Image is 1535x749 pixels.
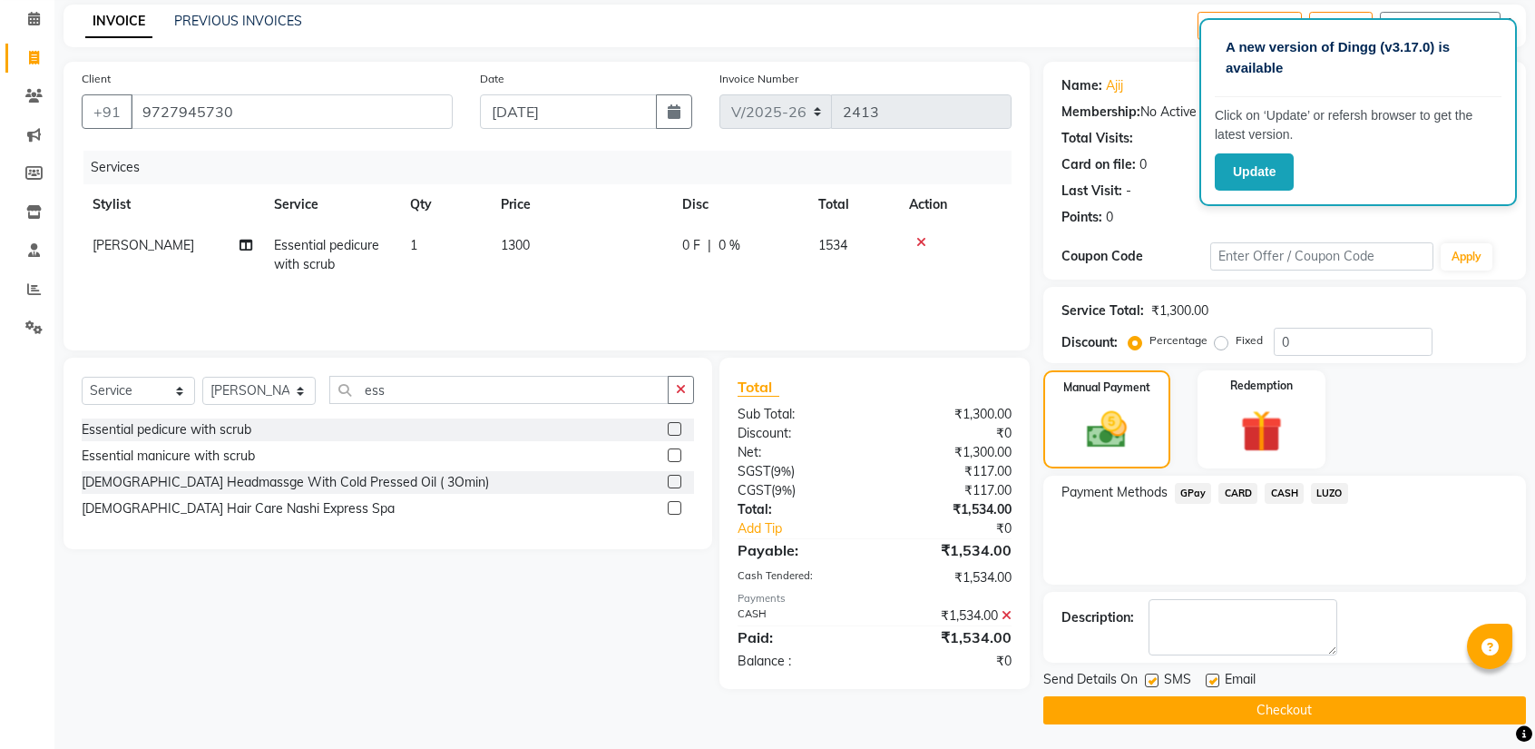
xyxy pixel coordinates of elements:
button: Save [1309,12,1373,40]
div: Total: [724,500,875,519]
div: Name: [1061,76,1102,95]
button: Update [1215,153,1294,191]
div: 0 [1106,208,1113,227]
div: 0 [1139,155,1147,174]
span: CASH [1265,483,1304,504]
div: ₹0 [875,424,1025,443]
div: ₹1,534.00 [875,500,1025,519]
div: ₹1,300.00 [875,405,1025,424]
div: ₹1,534.00 [875,539,1025,561]
input: Search by Name/Mobile/Email/Code [131,94,453,129]
label: Invoice Number [719,71,798,87]
div: Sub Total: [724,405,875,424]
div: ₹1,534.00 [875,568,1025,587]
div: Last Visit: [1061,182,1122,201]
span: [PERSON_NAME] [93,237,194,253]
a: PREVIOUS INVOICES [174,13,302,29]
input: Enter Offer / Coupon Code [1210,242,1433,271]
div: Net: [724,443,875,462]
th: Service [263,184,399,225]
th: Total [807,184,898,225]
div: Essential pedicure with scrub [82,420,251,439]
span: Send Details On [1043,670,1138,693]
label: Redemption [1230,378,1293,394]
div: [DEMOGRAPHIC_DATA] Hair Care Nashi Express Spa [82,499,395,518]
button: Apply [1441,243,1492,271]
span: 1534 [818,237,847,253]
div: - [1126,182,1131,201]
label: Client [82,71,111,87]
div: Essential manicure with scrub [82,447,255,466]
th: Disc [671,184,807,225]
div: ₹1,300.00 [875,443,1025,462]
label: Percentage [1149,332,1207,349]
div: Service Total: [1061,301,1144,320]
a: Add Tip [724,519,900,538]
div: Paid: [724,626,875,648]
th: Stylist [82,184,263,225]
th: Qty [399,184,490,225]
button: +91 [82,94,132,129]
div: ₹117.00 [875,462,1025,481]
span: CGST [738,482,771,498]
div: ( ) [724,462,875,481]
span: 9% [775,483,792,498]
div: Discount: [1061,333,1118,352]
p: A new version of Dingg (v3.17.0) is available [1226,37,1491,78]
img: _cash.svg [1074,407,1139,453]
div: Services [83,151,1025,184]
span: | [708,236,711,255]
span: 0 % [719,236,740,255]
label: Fixed [1236,332,1263,349]
div: ₹117.00 [875,481,1025,500]
span: Total [738,378,779,397]
div: CASH [724,606,875,626]
label: Manual Payment [1063,379,1150,396]
div: Payments [738,591,1012,606]
span: 9% [774,464,791,478]
div: ₹1,534.00 [875,626,1025,648]
div: Membership: [1061,103,1140,122]
div: Payable: [724,539,875,561]
button: Create New [1198,12,1302,40]
input: Search or Scan [329,376,669,404]
div: No Active Membership [1061,103,1508,122]
div: Cash Tendered: [724,568,875,587]
div: Card on file: [1061,155,1136,174]
div: Points: [1061,208,1102,227]
button: Checkout [1043,696,1526,724]
div: Discount: [724,424,875,443]
span: LUZO [1311,483,1348,504]
span: 0 F [682,236,700,255]
a: INVOICE [85,5,152,38]
label: Date [480,71,504,87]
span: SGST [738,463,770,479]
span: 1 [410,237,417,253]
div: Balance : [724,652,875,671]
div: ₹1,300.00 [1151,301,1208,320]
span: Payment Methods [1061,483,1168,502]
div: Coupon Code [1061,247,1210,266]
span: SMS [1164,670,1191,693]
img: _gift.svg [1227,405,1295,458]
div: [DEMOGRAPHIC_DATA] Headmassge With Cold Pressed Oil ( 3Omin) [82,473,489,492]
div: ( ) [724,481,875,500]
span: GPay [1175,483,1212,504]
div: Description: [1061,608,1134,627]
p: Click on ‘Update’ or refersh browser to get the latest version. [1215,106,1501,144]
div: ₹0 [875,652,1025,671]
span: CARD [1218,483,1257,504]
span: 1300 [501,237,530,253]
div: Total Visits: [1061,129,1133,148]
th: Action [898,184,1012,225]
button: Open Invoices [1380,12,1501,40]
div: ₹1,534.00 [875,606,1025,626]
a: Ajij [1106,76,1123,95]
div: ₹0 [899,519,1024,538]
span: Email [1225,670,1256,693]
span: Essential pedicure with scrub [274,237,379,272]
th: Price [490,184,671,225]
